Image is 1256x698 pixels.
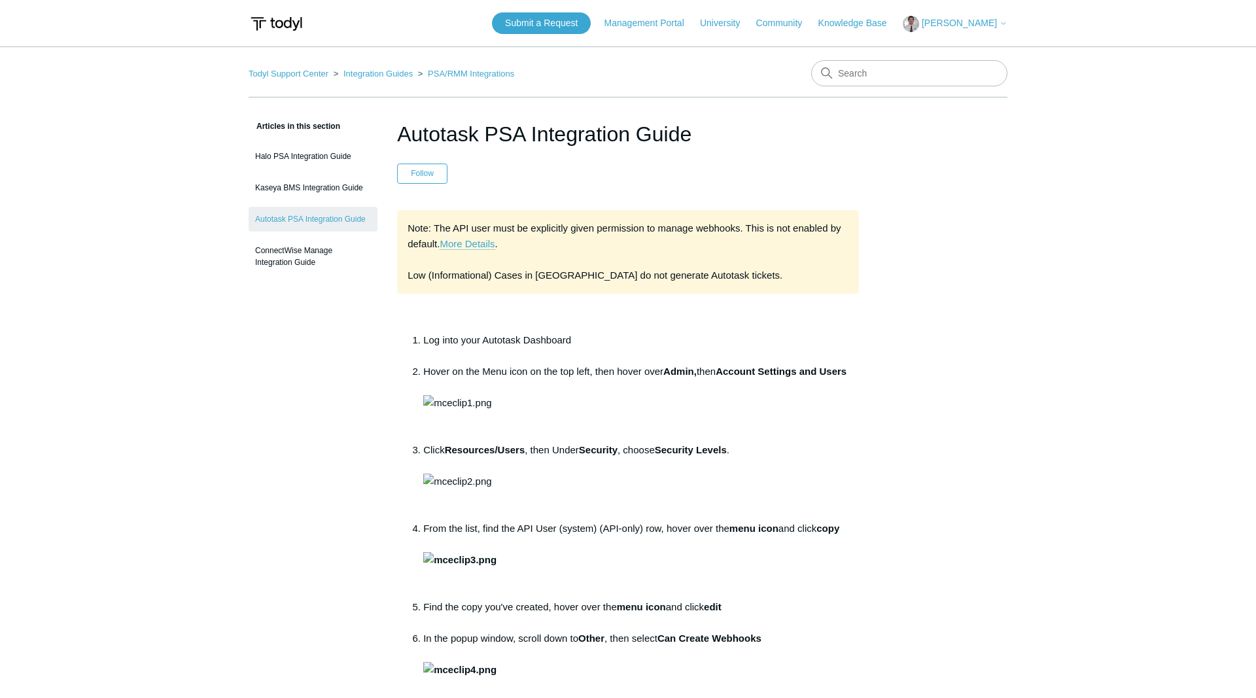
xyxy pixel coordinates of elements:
[415,69,514,79] li: PSA/RMM Integrations
[423,364,859,442] li: Hover on the Menu icon on the top left, then hover over then
[716,366,846,377] strong: Account Settings and Users
[249,144,377,169] a: Halo PSA Integration Guide
[423,474,491,489] img: mceclip2.png
[729,523,778,534] strong: menu icon
[423,523,839,565] strong: copy
[704,601,722,612] strong: edit
[249,122,340,131] span: Articles in this section
[428,69,514,79] a: PSA/RMM Integrations
[492,12,591,34] a: Submit a Request
[617,601,666,612] strong: menu icon
[578,633,604,644] strong: Other
[423,662,497,678] img: mceclip4.png
[440,238,495,250] a: More Details
[423,633,761,675] strong: Can Create Webhooks
[423,521,859,599] li: From the list, find the API User (system) (API-only) row, hover over the and click
[903,16,1007,32] button: [PERSON_NAME]
[249,69,331,79] li: Todyl Support Center
[397,164,447,183] button: Follow Article
[249,238,377,275] a: ConnectWise Manage Integration Guide
[397,118,859,150] h1: Autotask PSA Integration Guide
[423,395,491,411] img: mceclip1.png
[756,16,816,30] a: Community
[331,69,415,79] li: Integration Guides
[423,332,859,364] li: Log into your Autotask Dashboard
[249,69,328,79] a: Todyl Support Center
[423,599,859,631] li: Find the copy you've created, hover over the and click
[818,16,900,30] a: Knowledge Base
[604,16,697,30] a: Management Portal
[655,444,727,455] strong: Security Levels
[397,210,859,294] div: Note: The API user must be explicitly given permission to manage webhooks. This is not enabled by...
[249,207,377,232] a: Autotask PSA Integration Guide
[343,69,413,79] a: Integration Guides
[445,444,525,455] strong: Resources/Users
[249,175,377,200] a: Kaseya BMS Integration Guide
[249,12,304,36] img: Todyl Support Center Help Center home page
[423,552,497,568] img: mceclip3.png
[922,18,997,28] span: [PERSON_NAME]
[423,442,859,521] li: Click , then Under , choose .
[811,60,1007,86] input: Search
[579,444,618,455] strong: Security
[700,16,753,30] a: University
[663,366,697,377] strong: Admin,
